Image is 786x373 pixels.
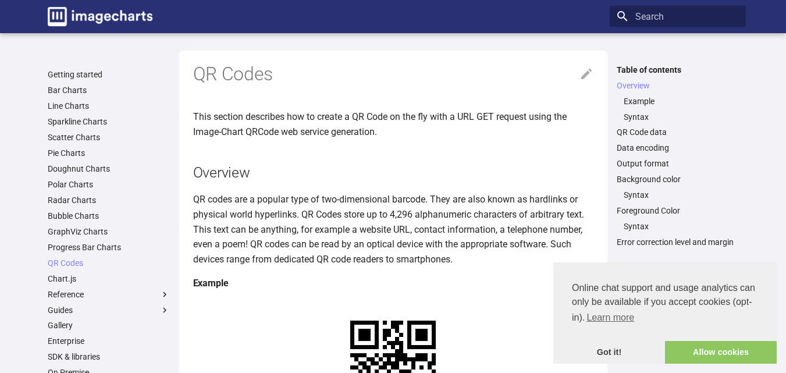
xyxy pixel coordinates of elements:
[665,341,777,364] a: allow cookies
[585,309,636,326] a: learn more about cookies
[617,174,739,184] a: Background color
[624,221,739,232] a: Syntax
[617,80,739,91] a: Overview
[48,242,170,253] a: Progress Bar Charts
[610,65,746,248] nav: Table of contents
[193,109,593,139] p: This section describes how to create a QR Code on the fly with a URL GET request using the Image-...
[48,336,170,346] a: Enterprise
[48,273,170,284] a: Chart.js
[193,62,593,87] h1: QR Codes
[48,351,170,362] a: SDK & libraries
[48,226,170,237] a: GraphViz Charts
[624,96,739,106] a: Example
[572,281,758,326] span: Online chat support and usage analytics can only be available if you accept cookies (opt-in).
[48,164,170,174] a: Doughnut Charts
[610,6,746,27] input: Search
[617,96,739,122] nav: Overview
[553,262,777,364] div: cookieconsent
[48,320,170,331] a: Gallery
[617,190,739,200] nav: Background color
[193,192,593,267] p: QR codes are a popular type of two-dimensional barcode. They are also known as hardlinks or physi...
[193,276,593,291] h4: Example
[48,179,170,190] a: Polar Charts
[617,143,739,153] a: Data encoding
[48,116,170,127] a: Sparkline Charts
[43,2,157,31] a: Image-Charts documentation
[617,205,739,216] a: Foreground Color
[48,132,170,143] a: Scatter Charts
[48,289,170,300] label: Reference
[48,258,170,268] a: QR Codes
[624,112,739,122] a: Syntax
[610,65,746,75] label: Table of contents
[624,190,739,200] a: Syntax
[617,127,739,137] a: QR Code data
[617,158,739,169] a: Output format
[617,221,739,232] nav: Foreground Color
[617,237,739,247] a: Error correction level and margin
[48,211,170,221] a: Bubble Charts
[193,162,593,183] h2: Overview
[48,305,170,315] label: Guides
[48,148,170,158] a: Pie Charts
[48,101,170,111] a: Line Charts
[553,341,665,364] a: dismiss cookie message
[48,69,170,80] a: Getting started
[48,195,170,205] a: Radar Charts
[48,85,170,95] a: Bar Charts
[48,7,152,26] img: logo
